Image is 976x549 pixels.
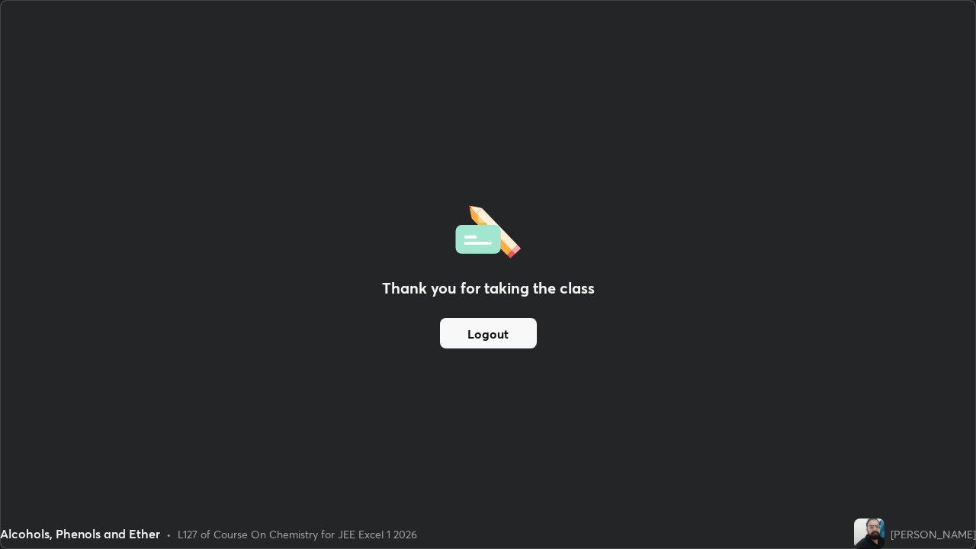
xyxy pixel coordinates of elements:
[455,201,521,258] img: offlineFeedback.1438e8b3.svg
[382,277,595,300] h2: Thank you for taking the class
[166,526,172,542] div: •
[891,526,976,542] div: [PERSON_NAME]
[854,518,884,549] img: 43ce2ccaa3f94e769f93b6c8490396b9.jpg
[178,526,417,542] div: L127 of Course On Chemistry for JEE Excel 1 2026
[440,318,537,348] button: Logout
